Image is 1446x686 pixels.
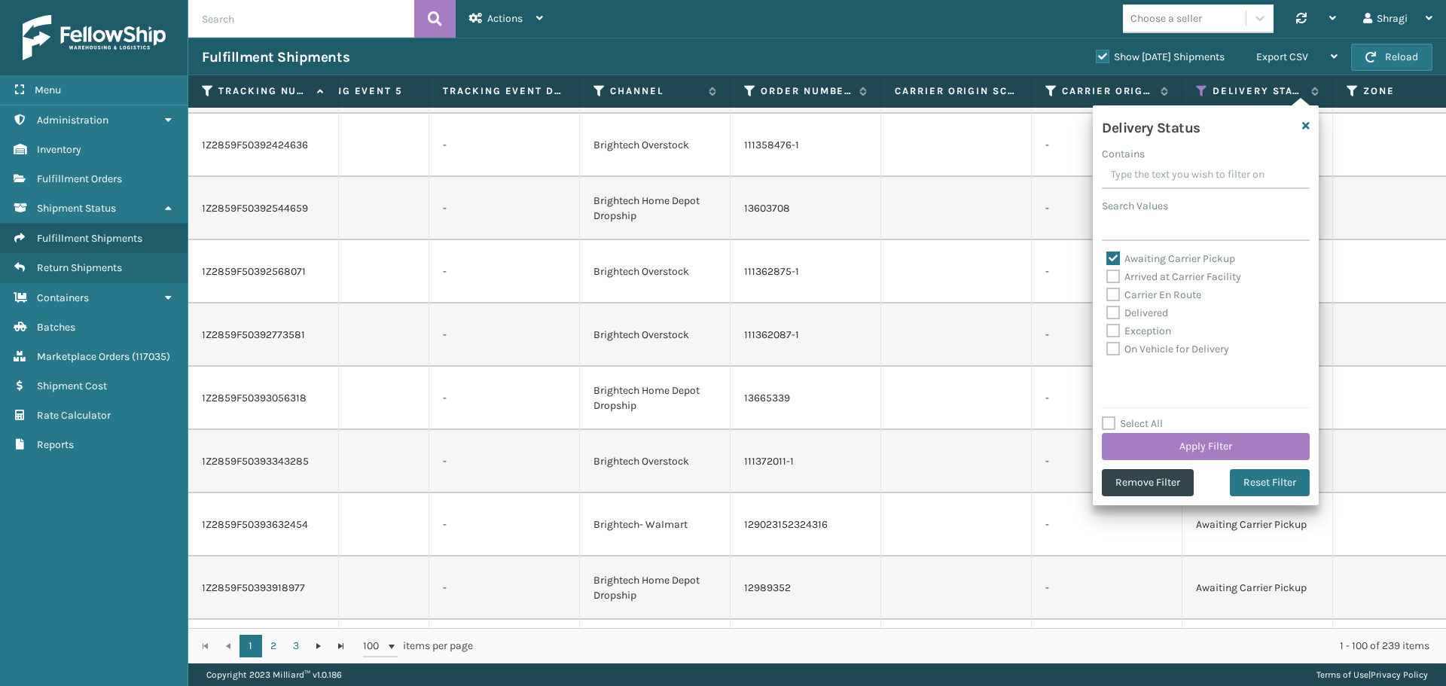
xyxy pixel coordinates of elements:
td: - [429,620,580,683]
td: Brightech- Walmart [580,493,731,556]
td: - [1032,114,1182,177]
span: Shipment Status [37,202,116,215]
td: - [1032,367,1182,430]
label: Exception [1106,325,1171,337]
a: 1 [239,635,262,657]
span: Actions [487,12,523,25]
label: Carrier Origin Scan [895,84,1017,98]
label: Carrier Origin Scan Date [1062,84,1153,98]
td: - [1032,556,1182,620]
p: 129023152324316 [744,517,867,532]
a: 3 [285,635,307,657]
td: - [429,177,580,240]
label: Carrier En Route [1106,288,1201,301]
td: - [1032,303,1182,367]
td: Awaiting Carrier Pickup [1182,620,1333,683]
td: - [429,367,580,430]
div: Choose a seller [1130,11,1202,26]
label: Arrived at Carrier Facility [1106,270,1241,283]
span: Containers [37,291,89,304]
label: Awaiting Carrier Pickup [1106,252,1235,265]
span: Fulfillment Shipments [37,232,142,245]
td: - [429,493,580,556]
span: Inventory [37,143,81,156]
span: Rate Calculator [37,409,111,422]
div: 1 - 100 of 239 items [494,639,1429,654]
td: Brightech Home Depot Dropship [580,556,731,620]
span: Shipment Cost [37,380,107,392]
input: Type the text you wish to filter on [1102,162,1310,189]
span: 100 [363,639,386,654]
label: Order Number [761,84,852,98]
td: Awaiting Carrier Pickup [1182,556,1333,620]
td: Brightech Home Depot Dropship [580,367,731,430]
span: Go to the next page [313,640,325,652]
a: 13665339 [744,392,790,404]
td: 1Z2859F50392544659 [188,177,339,240]
div: | [1316,663,1428,686]
label: On Vehicle for Delivery [1106,343,1229,355]
td: - [429,556,580,620]
td: 1Z2859F50392568071 [188,240,339,303]
td: - [1032,240,1182,303]
p: Copyright 2023 Milliard™ v 1.0.186 [206,663,342,686]
a: Go to the next page [307,635,330,657]
td: 1Z2859F50393056318 [188,367,339,430]
span: Return Shipments [37,261,122,274]
button: Remove Filter [1102,469,1194,496]
span: ( 117035 ) [132,350,170,363]
label: Contains [1102,146,1145,162]
td: Awaiting Carrier Pickup [1182,493,1333,556]
label: Delivery Status [1213,84,1304,98]
span: Go to the last page [335,640,347,652]
td: 1Z2859F50393343285 [188,430,339,493]
a: 13603708 [744,202,790,215]
td: - [429,430,580,493]
span: Marketplace Orders [37,350,130,363]
td: 1Z2859F50392424636 [188,114,339,177]
td: Brightech Overstock [580,240,731,303]
label: Tracking Event Date 5 [443,84,566,98]
a: 111362087-1 [744,328,799,341]
button: Reset Filter [1230,469,1310,496]
td: - [1032,177,1182,240]
label: Select All [1102,417,1163,430]
td: Brightech- Shopify [580,620,731,683]
a: 2 [262,635,285,657]
button: Reload [1351,44,1432,71]
a: 12989352 [744,581,791,594]
span: Menu [35,84,61,96]
a: Go to the last page [330,635,352,657]
td: Brightech Overstock [580,114,731,177]
td: Brightech Overstock [580,303,731,367]
img: logo [23,15,166,60]
label: Show [DATE] Shipments [1096,50,1225,63]
label: Channel [610,84,701,98]
td: 1Z2859F50393632454 [188,493,339,556]
span: items per page [363,635,473,657]
span: Fulfillment Orders [37,172,122,185]
a: Privacy Policy [1371,669,1428,680]
td: Brightech Home Depot Dropship [580,177,731,240]
td: 1Z2859F50392773581 [188,303,339,367]
label: Delivered [1106,306,1168,319]
a: 111362875-1 [744,265,799,278]
td: 1Z2859F50394040645 [188,620,339,683]
label: Tracking Number [218,84,310,98]
span: Export CSV [1256,50,1308,63]
h3: Fulfillment Shipments [202,48,349,66]
td: 1Z2859F50393918977 [188,556,339,620]
td: - [1032,430,1182,493]
a: 111372011-1 [744,455,794,468]
td: - [429,240,580,303]
td: - [1032,493,1182,556]
a: Terms of Use [1316,669,1368,680]
td: Brightech Overstock [580,430,731,493]
td: - [429,303,580,367]
label: Search Values [1102,198,1168,214]
span: Administration [37,114,108,127]
a: 111358476-1 [744,139,799,151]
span: Batches [37,321,75,334]
h4: Delivery Status [1102,114,1200,137]
span: Reports [37,438,74,451]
